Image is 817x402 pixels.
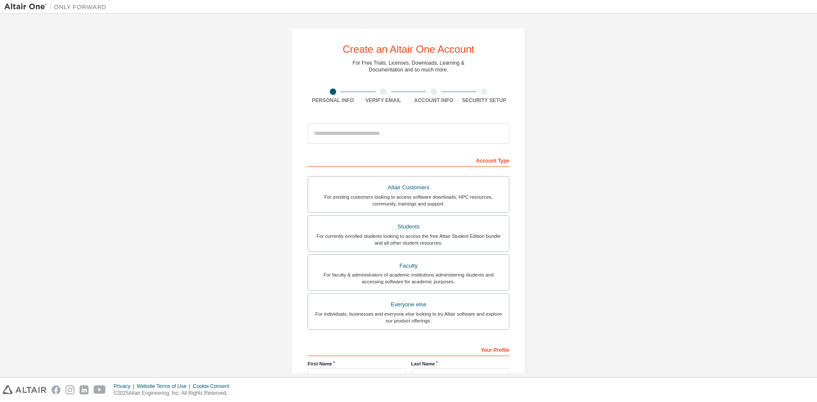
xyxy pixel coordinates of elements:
img: Altair One [4,3,111,11]
div: Security Setup [459,97,510,104]
img: linkedin.svg [80,385,89,394]
div: For currently enrolled students looking to access the free Altair Student Edition bundle and all ... [313,233,504,246]
div: For individuals, businesses and everyone else looking to try Altair software and explore our prod... [313,311,504,324]
img: altair_logo.svg [3,385,46,394]
div: Privacy [114,383,137,390]
div: Website Terms of Use [137,383,193,390]
img: instagram.svg [66,385,74,394]
div: Personal Info [308,97,358,104]
div: Create an Altair One Account [343,44,474,54]
div: Your Profile [308,342,509,356]
div: For Free Trials, Licenses, Downloads, Learning & Documentation and so much more. [353,60,465,73]
div: Account Info [408,97,459,104]
img: youtube.svg [94,385,106,394]
div: Account Type [308,153,509,167]
label: Last Name [411,360,509,367]
div: Students [313,221,504,233]
div: Faculty [313,260,504,272]
div: Verify Email [358,97,409,104]
img: facebook.svg [51,385,60,394]
div: Everyone else [313,299,504,311]
div: For existing customers looking to access software downloads, HPC resources, community, trainings ... [313,194,504,207]
div: For faculty & administrators of academic institutions administering students and accessing softwa... [313,271,504,285]
label: First Name [308,360,406,367]
div: Cookie Consent [193,383,234,390]
div: Altair Customers [313,182,504,194]
p: © 2025 Altair Engineering, Inc. All Rights Reserved. [114,390,234,397]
